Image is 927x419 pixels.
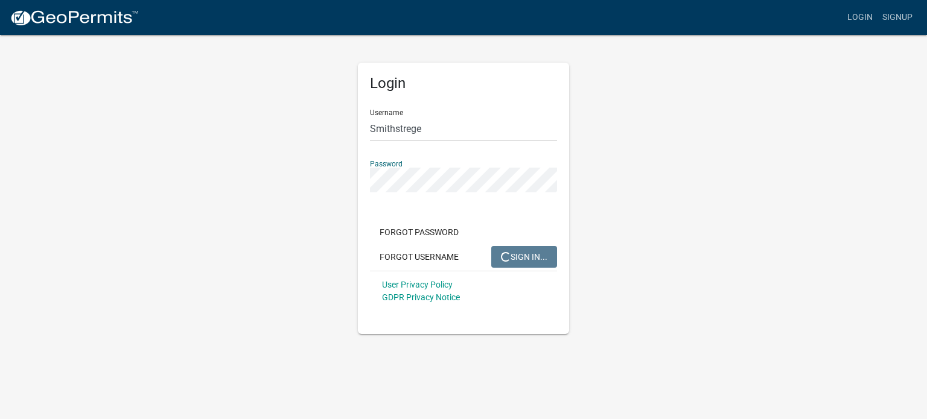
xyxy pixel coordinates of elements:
button: SIGN IN... [491,246,557,268]
a: User Privacy Policy [382,280,453,289]
a: Signup [878,6,917,29]
a: GDPR Privacy Notice [382,292,460,302]
h5: Login [370,75,557,92]
button: Forgot Username [370,246,468,268]
button: Forgot Password [370,221,468,243]
a: Login [843,6,878,29]
span: SIGN IN... [501,251,547,261]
